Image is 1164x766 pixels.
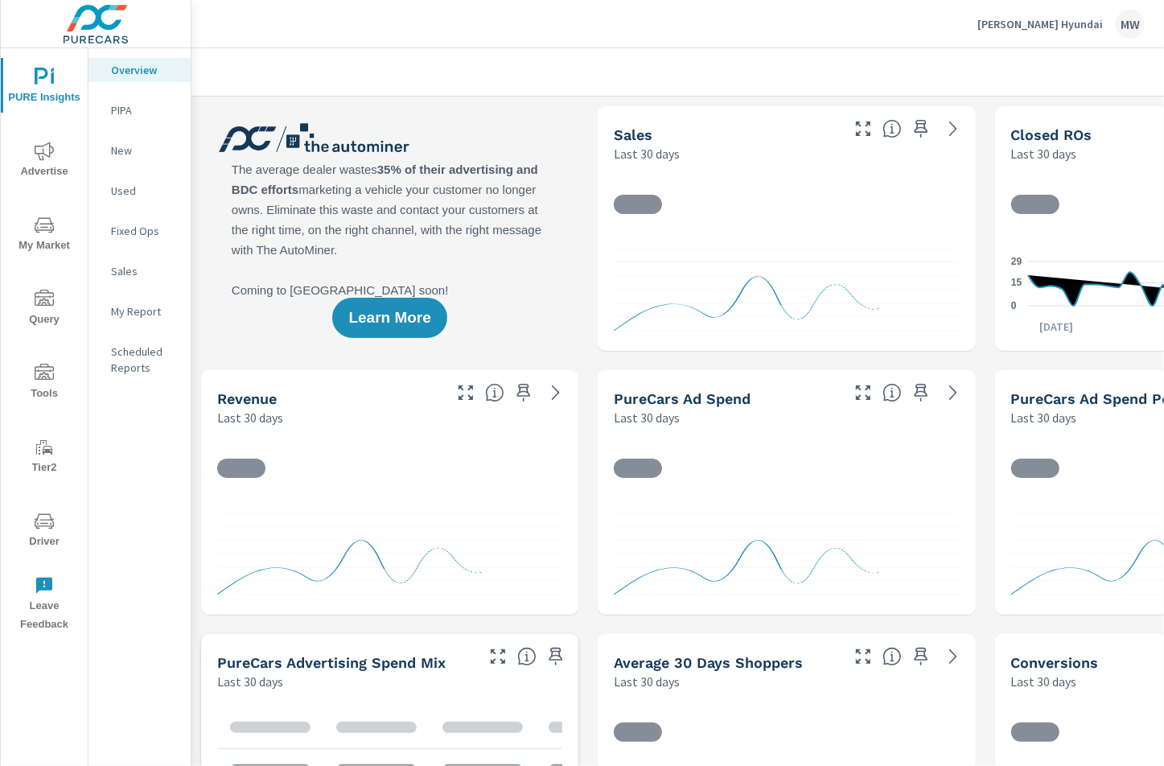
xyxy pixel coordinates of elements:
span: A rolling 30 day total of daily Shoppers on the dealership website, averaged over the selected da... [882,647,902,666]
span: Save this to your personalized report [511,380,537,406]
div: PIPA [88,98,191,122]
p: PIPA [111,102,178,118]
button: Make Fullscreen [850,380,876,406]
span: Save this to your personalized report [908,116,934,142]
div: Sales [88,259,191,283]
span: Number of vehicles sold by the dealership over the selected date range. [Source: This data is sou... [882,119,902,138]
p: [PERSON_NAME] Hyundai [977,17,1103,31]
div: nav menu [1,48,88,640]
a: See more details in report [543,380,569,406]
button: Make Fullscreen [485,644,511,669]
span: Tier2 [6,438,83,477]
span: Query [6,290,83,329]
p: Last 30 days [614,408,680,427]
div: My Report [88,299,191,323]
p: Last 30 days [217,408,283,427]
div: New [88,138,191,163]
button: Make Fullscreen [850,644,876,669]
span: Save this to your personalized report [908,644,934,669]
p: Last 30 days [1011,672,1077,691]
div: Scheduled Reports [88,340,191,380]
p: My Report [111,303,178,319]
p: Last 30 days [614,144,680,163]
a: See more details in report [940,116,966,142]
text: 0 [1011,300,1017,311]
h5: PureCars Advertising Spend Mix [217,654,446,671]
p: Last 30 days [614,672,680,691]
button: Make Fullscreen [453,380,479,406]
div: Used [88,179,191,203]
a: See more details in report [940,380,966,406]
span: Total sales revenue over the selected date range. [Source: This data is sourced from the dealer’s... [485,383,504,402]
span: Save this to your personalized report [543,644,569,669]
span: Total cost of media for all PureCars channels for the selected dealership group over the selected... [882,383,902,402]
span: Save this to your personalized report [908,380,934,406]
span: Driver [6,512,83,551]
a: See more details in report [940,644,966,669]
text: 15 [1011,278,1022,289]
div: MW [1116,10,1145,39]
p: Used [111,183,178,199]
p: Overview [111,62,178,78]
button: Make Fullscreen [850,116,876,142]
span: My Market [6,216,83,255]
span: This table looks at how you compare to the amount of budget you spend per channel as opposed to y... [517,647,537,666]
span: Leave Feedback [6,576,83,634]
h5: Sales [614,126,652,143]
div: Overview [88,58,191,82]
div: Fixed Ops [88,219,191,243]
h5: PureCars Ad Spend [614,390,751,407]
span: Advertise [6,142,83,181]
p: Last 30 days [1011,144,1077,163]
span: Tools [6,364,83,403]
p: Scheduled Reports [111,344,178,376]
p: Sales [111,263,178,279]
h5: Conversions [1011,654,1099,671]
p: Last 30 days [1011,408,1077,427]
span: Learn More [348,311,430,325]
h5: Closed ROs [1011,126,1092,143]
p: Fixed Ops [111,223,178,239]
p: New [111,142,178,159]
span: PURE Insights [6,68,83,107]
text: 29 [1011,256,1022,267]
p: Last 30 days [217,672,283,691]
h5: Revenue [217,390,277,407]
h5: Average 30 Days Shoppers [614,654,803,671]
p: [DATE] [1028,319,1084,335]
button: Learn More [332,298,446,338]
